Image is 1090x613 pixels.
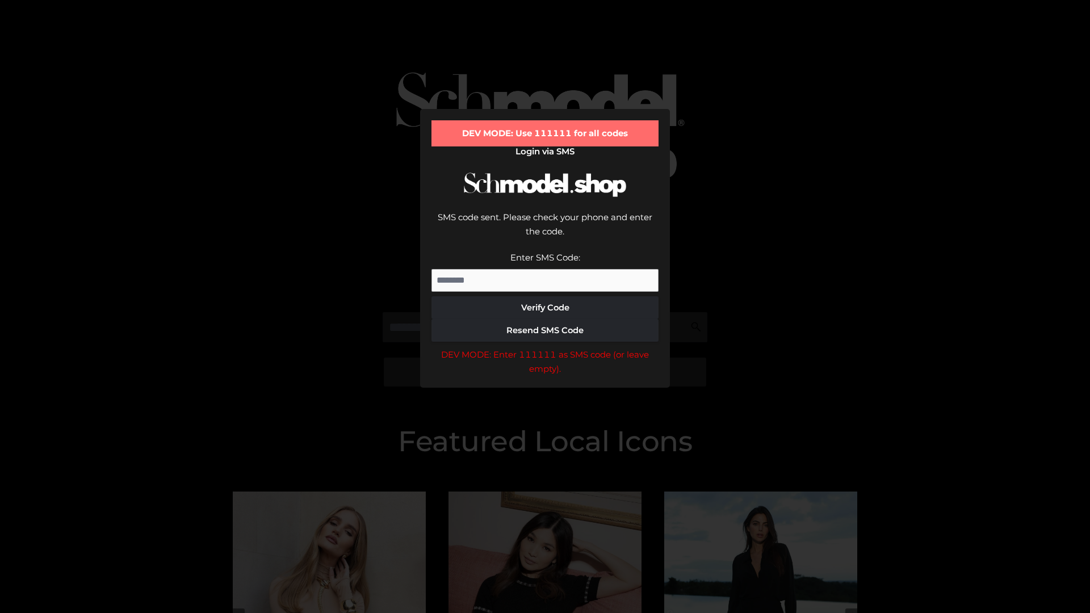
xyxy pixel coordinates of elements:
[431,296,659,319] button: Verify Code
[510,252,580,263] label: Enter SMS Code:
[431,146,659,157] h2: Login via SMS
[460,162,630,207] img: Schmodel Logo
[431,120,659,146] div: DEV MODE: Use 111111 for all codes
[431,319,659,342] button: Resend SMS Code
[431,347,659,376] div: DEV MODE: Enter 111111 as SMS code (or leave empty).
[431,210,659,250] div: SMS code sent. Please check your phone and enter the code.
